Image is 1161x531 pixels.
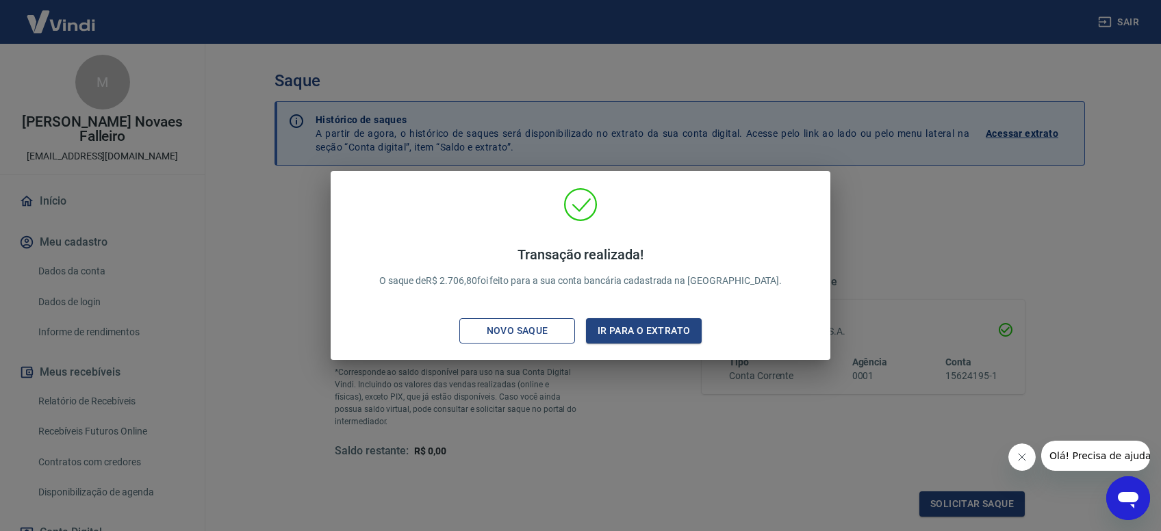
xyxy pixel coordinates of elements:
span: Olá! Precisa de ajuda? [8,10,115,21]
button: Ir para o extrato [586,318,702,344]
iframe: Fechar mensagem [1008,443,1036,471]
button: Novo saque [459,318,575,344]
p: O saque de R$ 2.706,80 foi feito para a sua conta bancária cadastrada na [GEOGRAPHIC_DATA]. [379,246,782,288]
div: Novo saque [470,322,565,339]
h4: Transação realizada! [379,246,782,263]
iframe: Mensagem da empresa [1041,441,1150,471]
iframe: Botão para abrir a janela de mensagens [1106,476,1150,520]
